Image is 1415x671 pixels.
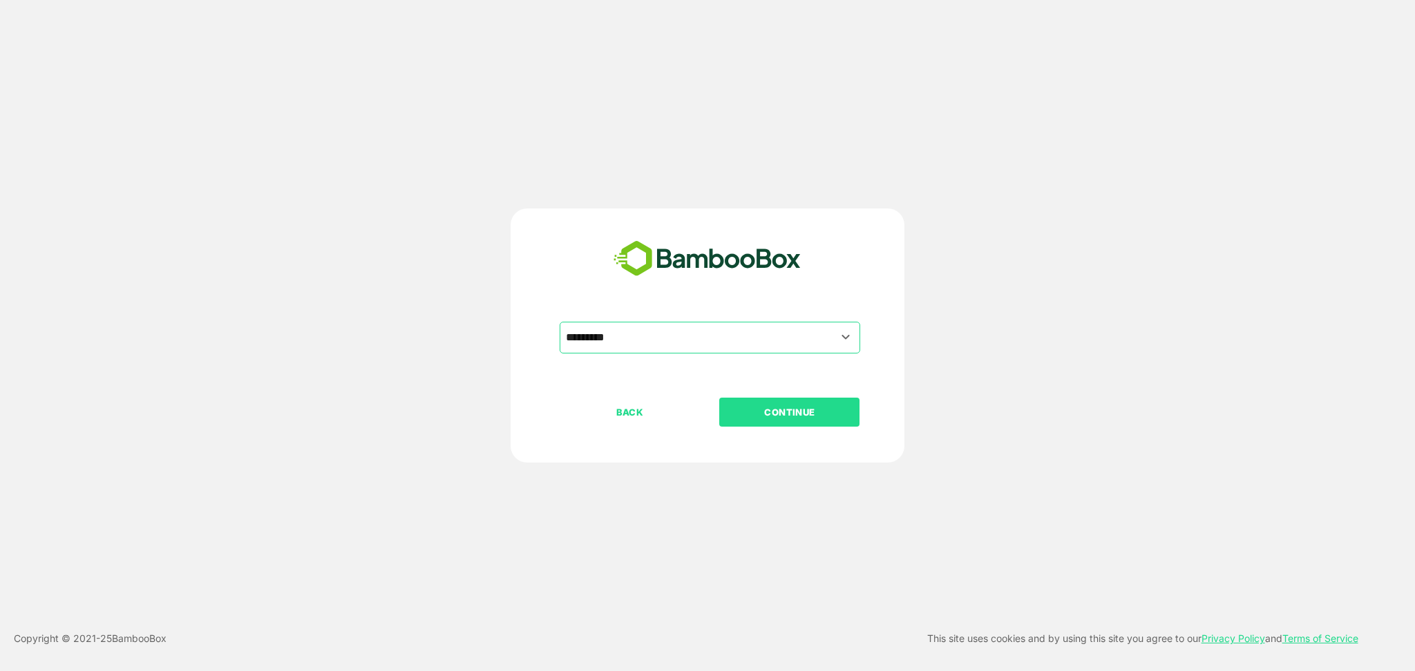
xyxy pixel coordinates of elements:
p: CONTINUE [721,405,859,420]
p: Copyright © 2021- 25 BambooBox [14,630,167,647]
button: BACK [560,398,700,427]
p: This site uses cookies and by using this site you agree to our and [927,630,1358,647]
a: Privacy Policy [1202,632,1265,644]
img: bamboobox [606,236,808,282]
button: Open [837,328,855,347]
p: BACK [561,405,699,420]
button: CONTINUE [719,398,860,427]
a: Terms of Service [1282,632,1358,644]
